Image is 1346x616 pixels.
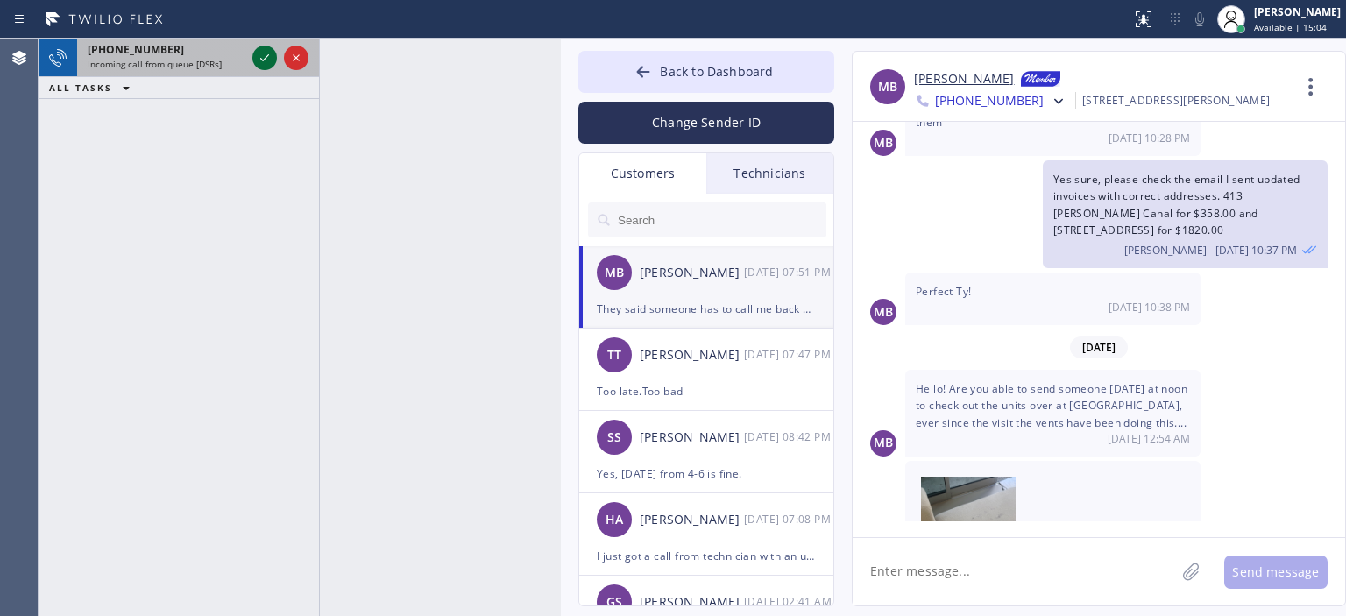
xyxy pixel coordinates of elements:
[284,46,308,70] button: Reject
[578,102,834,144] button: Change Sender ID
[88,58,222,70] span: Incoming call from queue [DSRs]
[1187,7,1212,32] button: Mute
[640,592,744,612] div: [PERSON_NAME]
[744,262,835,282] div: 08/21/2025 9:51 AM
[1124,243,1207,258] span: [PERSON_NAME]
[579,153,706,194] div: Customers
[640,345,744,365] div: [PERSON_NAME]
[606,592,622,612] span: GS
[874,433,893,453] span: MB
[1254,21,1327,33] span: Available | 15:04
[607,428,621,448] span: SS
[874,302,893,322] span: MB
[640,510,744,530] div: [PERSON_NAME]
[935,92,1044,113] span: [PHONE_NUMBER]
[616,202,826,237] input: Search
[660,63,773,80] span: Back to Dashboard
[916,284,971,299] span: Perfect Ty!
[578,51,834,93] button: Back to Dashboard
[1053,172,1300,237] span: Yes sure, please check the email I sent updated invoices with correct addresses. 413 [PERSON_NAME...
[1109,131,1190,145] span: [DATE] 10:28 PM
[921,477,1026,571] img: ME21d71264932c7184bec9cf195e2cabfe
[597,464,816,484] div: Yes, [DATE] from 4-6 is fine.
[1109,300,1190,315] span: [DATE] 10:38 PM
[914,69,1014,90] a: [PERSON_NAME]
[706,153,833,194] div: Technicians
[39,77,147,98] button: ALL TASKS
[744,591,835,612] div: 08/18/2025 9:41 AM
[597,546,816,566] div: I just got a call from technician with an updated ETA, he'll be there at around 11am.
[597,381,816,401] div: Too late.Too bad
[744,427,835,447] div: 08/19/2025 9:42 AM
[878,77,897,97] span: MB
[1224,556,1328,589] button: Send message
[597,299,816,319] div: They said someone has to call me back but if you can help me that would be great.
[916,381,1187,429] span: Hello! Are you able to send someone [DATE] at noon to check out the units over at [GEOGRAPHIC_DAT...
[1108,431,1190,446] span: [DATE] 12:54 AM
[874,133,893,153] span: MB
[916,81,1169,129] span: I see the wiring instructions, but the invoices just need to be resent with the proper addresses ...
[252,46,277,70] button: Accept
[49,81,112,94] span: ALL TASKS
[1043,160,1328,268] div: 08/20/2025 9:37 AM
[1082,90,1271,110] div: [STREET_ADDRESS][PERSON_NAME]
[1070,336,1128,358] span: [DATE]
[744,344,835,365] div: 08/20/2025 9:47 AM
[744,509,835,529] div: 08/19/2025 9:08 AM
[905,273,1201,325] div: 08/20/2025 9:38 AM
[905,370,1201,457] div: 08/20/2025 9:54 AM
[88,42,184,57] span: [PHONE_NUMBER]
[640,428,744,448] div: [PERSON_NAME]
[605,263,624,283] span: MB
[1254,4,1341,19] div: [PERSON_NAME]
[607,345,621,365] span: TT
[606,510,623,530] span: HA
[640,263,744,283] div: [PERSON_NAME]
[1215,243,1297,258] span: [DATE] 10:37 PM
